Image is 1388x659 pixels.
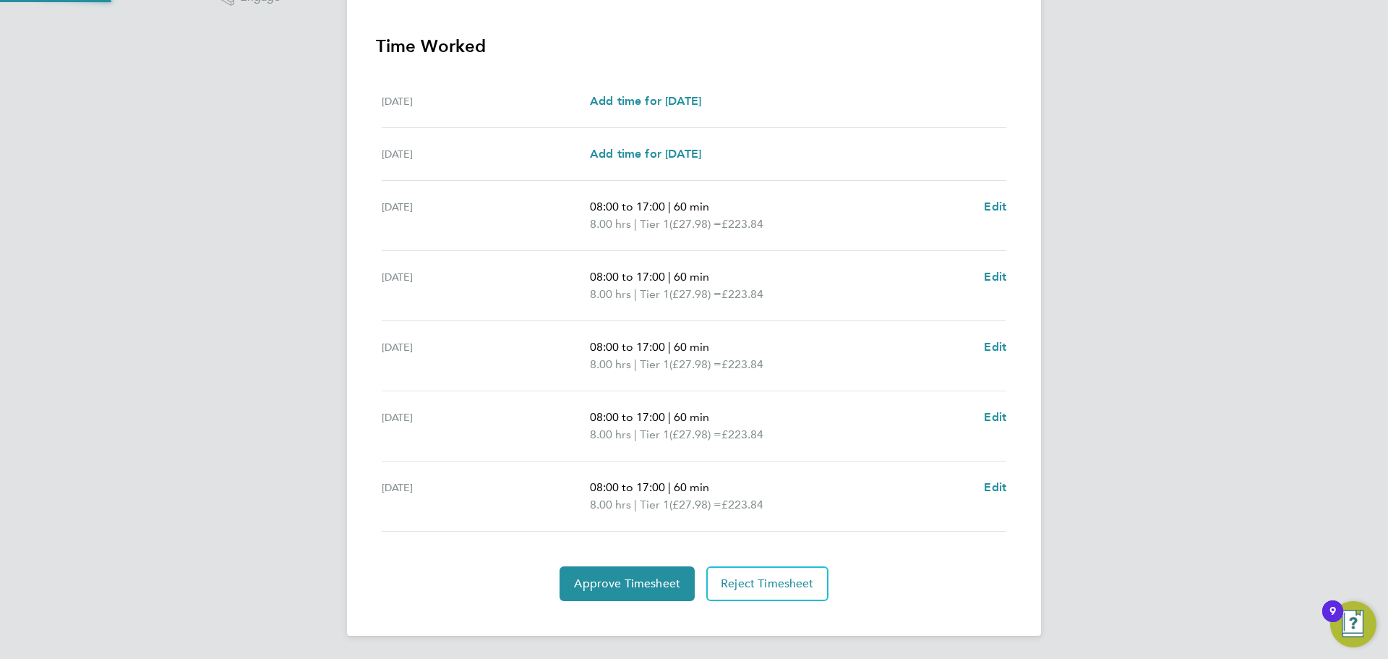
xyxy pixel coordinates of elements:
span: | [668,340,671,354]
span: 08:00 to 17:00 [590,200,665,213]
span: | [634,287,637,301]
span: £223.84 [721,498,763,511]
a: Add time for [DATE] [590,93,701,110]
span: | [634,498,637,511]
span: | [668,480,671,494]
span: | [668,410,671,424]
button: Open Resource Center, 9 new notifications [1330,601,1376,647]
span: Edit [984,270,1006,284]
button: Approve Timesheet [560,566,695,601]
span: | [634,217,637,231]
span: Tier 1 [640,356,669,373]
a: Edit [984,198,1006,216]
div: [DATE] [382,339,590,373]
a: Edit [984,339,1006,356]
button: Reject Timesheet [706,566,828,601]
span: 08:00 to 17:00 [590,410,665,424]
span: (£27.98) = [669,498,721,511]
span: Tier 1 [640,496,669,514]
span: (£27.98) = [669,217,721,231]
span: (£27.98) = [669,428,721,441]
span: 8.00 hrs [590,217,631,231]
a: Edit [984,479,1006,496]
span: 8.00 hrs [590,357,631,371]
span: Edit [984,410,1006,424]
span: 8.00 hrs [590,498,631,511]
span: | [668,270,671,284]
span: 60 min [674,200,709,213]
div: [DATE] [382,409,590,443]
span: £223.84 [721,287,763,301]
span: £223.84 [721,357,763,371]
span: Add time for [DATE] [590,147,701,161]
span: Tier 1 [640,286,669,303]
h3: Time Worked [376,35,1012,58]
span: 08:00 to 17:00 [590,340,665,354]
div: [DATE] [382,93,590,110]
span: | [634,357,637,371]
div: [DATE] [382,479,590,514]
span: 08:00 to 17:00 [590,270,665,284]
span: Reject Timesheet [721,577,814,591]
span: 60 min [674,340,709,354]
span: Add time for [DATE] [590,94,701,108]
span: Approve Timesheet [574,577,680,591]
span: 60 min [674,270,709,284]
div: [DATE] [382,198,590,233]
span: 60 min [674,410,709,424]
a: Add time for [DATE] [590,145,701,163]
span: 08:00 to 17:00 [590,480,665,494]
span: £223.84 [721,217,763,231]
span: 8.00 hrs [590,428,631,441]
a: Edit [984,409,1006,426]
span: (£27.98) = [669,287,721,301]
div: 9 [1329,611,1336,630]
span: Edit [984,480,1006,494]
span: 8.00 hrs [590,287,631,301]
span: Tier 1 [640,426,669,443]
a: Edit [984,268,1006,286]
span: | [668,200,671,213]
div: [DATE] [382,145,590,163]
span: £223.84 [721,428,763,441]
div: [DATE] [382,268,590,303]
span: Tier 1 [640,216,669,233]
span: 60 min [674,480,709,494]
span: (£27.98) = [669,357,721,371]
span: | [634,428,637,441]
span: Edit [984,200,1006,213]
span: Edit [984,340,1006,354]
